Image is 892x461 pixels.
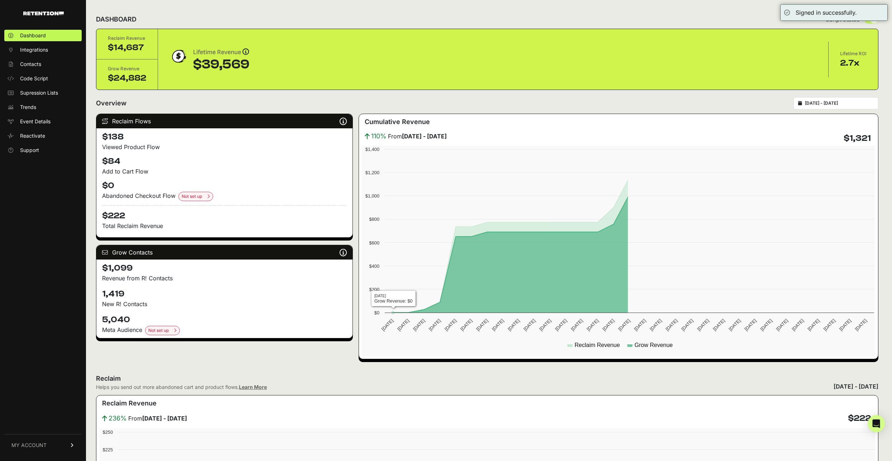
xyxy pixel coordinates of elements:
a: Learn More [239,384,267,390]
h2: DASHBOARD [96,14,136,24]
text: [DATE] [601,318,615,332]
text: $1,000 [365,193,379,199]
text: [DATE] [649,318,663,332]
text: $1,200 [365,170,379,175]
h4: 1,419 [102,288,347,300]
a: Integrations [4,44,82,56]
text: [DATE] [491,318,505,332]
a: Contacts [4,58,82,70]
h4: $222 [102,205,347,222]
div: Grow Revenue [108,65,146,72]
h4: $138 [102,131,347,143]
text: [DATE] [443,318,457,332]
text: $800 [369,217,379,222]
text: [DATE] [460,318,474,332]
span: Event Details [20,118,51,125]
div: $39,569 [193,57,249,72]
text: $1,400 [365,147,379,152]
text: [DATE] [680,318,694,332]
text: $225 [103,447,113,452]
span: Support [20,147,39,154]
h4: $1,321 [844,133,871,144]
text: [DATE] [854,318,868,332]
text: $400 [369,263,379,269]
div: Viewed Product Flow [102,143,347,151]
a: Event Details [4,116,82,127]
strong: [DATE] - [DATE] [142,415,187,422]
p: Revenue from R! Contacts [102,274,347,282]
text: [DATE] [396,318,410,332]
a: MY ACCOUNT [4,434,82,456]
div: $14,687 [108,42,146,53]
text: [DATE] [617,318,631,332]
div: Abandoned Checkout Flow [102,191,347,201]
div: $24,882 [108,72,146,84]
text: [DATE] [570,318,584,332]
text: $200 [369,287,379,292]
p: Total Reclaim Revenue [102,222,347,230]
strong: [DATE] - [DATE] [402,133,447,140]
text: [DATE] [507,318,521,332]
text: [DATE] [523,318,537,332]
h3: Reclaim Revenue [102,398,157,408]
text: [DATE] [428,318,442,332]
div: Helps you send out more abandoned cart and product flows. [96,384,267,391]
text: [DATE] [554,318,568,332]
text: [DATE] [633,318,647,332]
text: [DATE] [586,318,600,332]
img: Retention.com [23,11,64,15]
div: Lifetime ROI [840,50,867,57]
h2: Reclaim [96,374,267,384]
h4: $84 [102,156,347,167]
h4: $0 [102,180,347,191]
a: Trends [4,101,82,113]
text: [DATE] [712,318,726,332]
a: Dashboard [4,30,82,41]
text: [DATE] [412,318,426,332]
h4: $222 [848,413,871,424]
span: Reactivate [20,132,45,139]
span: Trends [20,104,36,111]
text: [DATE] [759,318,773,332]
text: $250 [103,429,113,435]
text: [DATE] [665,318,678,332]
div: 2.7x [840,57,867,69]
div: [DATE] - [DATE] [834,382,878,391]
text: [DATE] [744,318,758,332]
div: Reclaim Revenue [108,35,146,42]
h4: $1,099 [102,262,347,274]
a: Reactivate [4,130,82,142]
text: [DATE] [791,318,805,332]
a: Support [4,144,82,156]
div: Reclaim Flows [96,114,353,128]
text: [DATE] [838,318,852,332]
a: Supression Lists [4,87,82,99]
span: 236% [109,413,127,423]
text: [DATE] [807,318,821,332]
text: [DATE] [538,318,552,332]
span: 110% [371,131,387,141]
span: From [128,414,187,423]
text: $0 [374,310,379,315]
div: Add to Cart Flow [102,167,347,176]
h4: 5,040 [102,314,347,325]
text: [DATE] [380,318,394,332]
h3: Cumulative Revenue [365,117,430,127]
div: Meta Audience [102,325,347,335]
div: Signed in successfully. [796,8,857,17]
a: Code Script [4,73,82,84]
span: Contacts [20,61,41,68]
text: Reclaim Revenue [575,342,620,348]
text: [DATE] [696,318,710,332]
text: Grow Revenue [635,342,673,348]
p: New R! Contacts [102,300,347,308]
img: dollar-coin-05c43ed7efb7bc0c12610022525b4bbbb207c7efeef5aecc26f025e68dcafac9.png [169,47,187,65]
div: Grow Contacts [96,245,353,260]
div: Open Intercom Messenger [868,415,885,432]
text: [DATE] [775,318,789,332]
div: Lifetime Revenue [193,47,249,57]
span: MY ACCOUNT [11,442,47,449]
span: Code Script [20,75,48,82]
span: Integrations [20,46,48,53]
text: [DATE] [475,318,489,332]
